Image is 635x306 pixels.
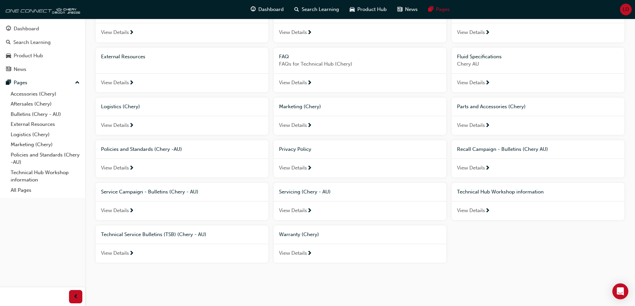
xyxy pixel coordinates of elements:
[129,165,134,171] span: next-icon
[101,146,182,152] span: Policies and Standards (Chery -AU)
[6,53,11,59] span: car-icon
[392,3,423,16] a: news-iconNews
[457,164,485,172] span: View Details
[3,77,82,89] button: Pages
[457,79,485,87] span: View Details
[101,29,129,36] span: View Details
[101,79,129,87] span: View Details
[457,60,619,68] span: Chery AU
[279,54,289,60] span: FAQ
[344,3,392,16] a: car-iconProduct Hub
[8,140,82,150] a: Marketing (Chery)
[258,6,284,13] span: Dashboard
[436,6,450,13] span: Pages
[73,293,78,301] span: prev-icon
[307,165,312,171] span: next-icon
[129,123,134,129] span: next-icon
[101,189,198,195] span: Service Campaign - Bulletins (Chery - AU)
[452,98,624,135] a: Parts and Accessories (Chery)View Details
[457,122,485,129] span: View Details
[485,80,490,86] span: next-icon
[13,39,51,46] div: Search Learning
[8,167,82,185] a: Technical Hub Workshop information
[14,79,27,87] div: Pages
[14,25,39,33] div: Dashboard
[251,5,256,14] span: guage-icon
[6,67,11,73] span: news-icon
[397,5,402,14] span: news-icon
[302,6,339,13] span: Search Learning
[274,183,446,220] a: Servicing (Chery - AU)View Details
[14,66,26,73] div: News
[3,3,80,16] img: oneconnect
[279,122,307,129] span: View Details
[279,60,441,68] span: FAQs for Technical Hub (Chery)
[452,48,624,93] a: Fluid SpecificationsChery AUView Details
[101,122,129,129] span: View Details
[8,89,82,99] a: Accessories (Chery)
[129,251,134,257] span: next-icon
[274,48,446,93] a: FAQFAQs for Technical Hub (Chery)View Details
[452,140,624,177] a: Recall Campaign - Bulletins (Chery AU)View Details
[274,5,446,42] a: Aftersales (Chery)View Details
[274,225,446,263] a: Warranty (Chery)View Details
[96,183,268,220] a: Service Campaign - Bulletins (Chery - AU)View Details
[279,29,307,36] span: View Details
[457,189,544,195] span: Technical Hub Workshop information
[6,26,11,32] span: guage-icon
[623,6,629,13] span: LD
[350,5,355,14] span: car-icon
[307,208,312,214] span: next-icon
[101,231,206,237] span: Technical Service Bulletins (TSB) (Chery - AU)
[357,6,387,13] span: Product Hub
[8,109,82,120] a: Bulletins (Chery - AU)
[96,225,268,263] a: Technical Service Bulletins (TSB) (Chery - AU)View Details
[620,4,632,15] button: LD
[279,249,307,257] span: View Details
[8,150,82,167] a: Policies and Standards (Chery -AU)
[274,140,446,177] a: Privacy PolicyView Details
[457,54,502,60] span: Fluid Specifications
[485,165,490,171] span: next-icon
[3,50,82,62] a: Product Hub
[279,79,307,87] span: View Details
[6,40,11,46] span: search-icon
[8,130,82,140] a: Logistics (Chery)
[8,99,82,109] a: Aftersales (Chery)
[405,6,418,13] span: News
[96,98,268,135] a: Logistics (Chery)View Details
[485,123,490,129] span: next-icon
[3,36,82,49] a: Search Learning
[279,231,319,237] span: Warranty (Chery)
[8,185,82,195] a: All Pages
[96,5,268,42] a: Accessories (Chery)View Details
[96,140,268,177] a: Policies and Standards (Chery -AU)View Details
[452,5,624,42] a: Bulletins (Chery - AU)View Details
[3,21,82,77] button: DashboardSearch LearningProduct HubNews
[612,283,628,299] div: Open Intercom Messenger
[452,183,624,220] a: Technical Hub Workshop informationView Details
[274,98,446,135] a: Marketing (Chery)View Details
[3,63,82,76] a: News
[423,3,455,16] a: pages-iconPages
[101,207,129,214] span: View Details
[8,119,82,130] a: External Resources
[96,48,268,93] a: External ResourcesView Details
[457,146,548,152] span: Recall Campaign - Bulletins (Chery AU)
[279,146,311,152] span: Privacy Policy
[3,23,82,35] a: Dashboard
[245,3,289,16] a: guage-iconDashboard
[101,54,145,60] span: External Resources
[294,5,299,14] span: search-icon
[307,251,312,257] span: next-icon
[307,30,312,36] span: next-icon
[307,80,312,86] span: next-icon
[457,207,485,214] span: View Details
[14,52,43,60] div: Product Hub
[101,164,129,172] span: View Details
[75,79,80,87] span: up-icon
[457,104,526,110] span: Parts and Accessories (Chery)
[279,164,307,172] span: View Details
[101,249,129,257] span: View Details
